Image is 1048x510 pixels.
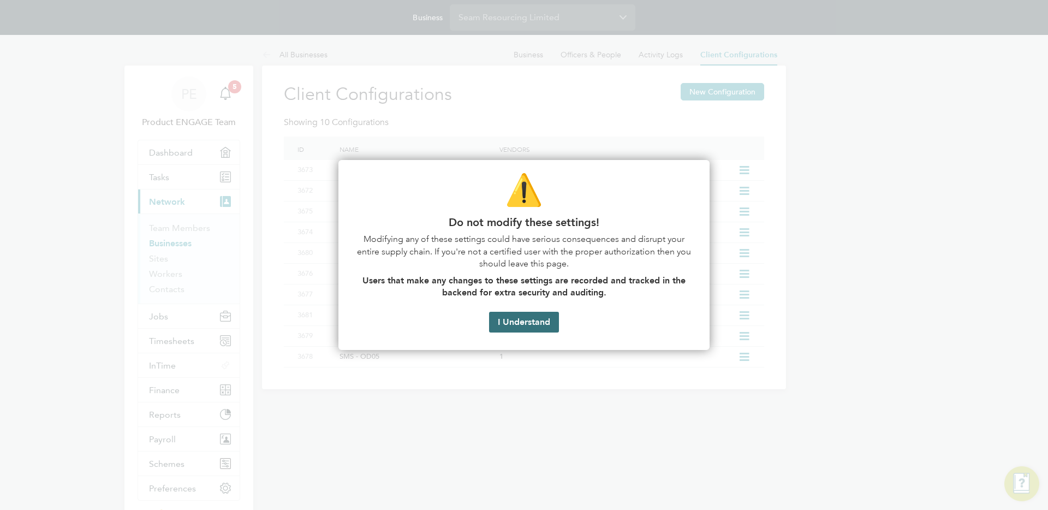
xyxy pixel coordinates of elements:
[338,160,710,350] div: Do not modify these settings!
[489,312,559,333] button: I Understand
[356,169,692,211] p: ⚠️
[356,233,692,270] p: Modifying any of these settings could have serious consequences and disrupt your entire supply ch...
[356,216,692,229] p: Do not modify these settings!
[362,275,688,298] strong: Users that make any changes to these settings are recorded and tracked in the backend for extra s...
